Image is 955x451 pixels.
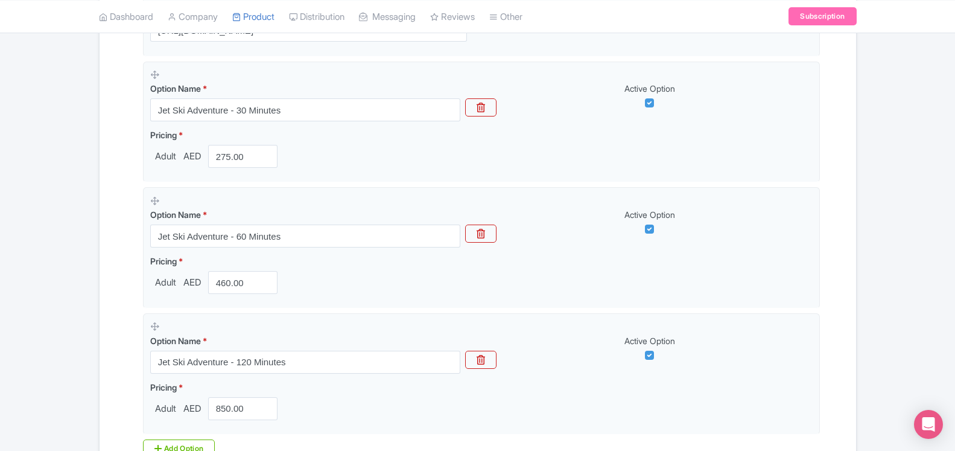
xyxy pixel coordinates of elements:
span: Pricing [150,382,177,392]
span: Active Option [624,210,675,220]
input: 0.00 [208,145,278,168]
span: Pricing [150,130,177,140]
span: AED [181,402,203,416]
span: Pricing [150,256,177,266]
input: 0.00 [208,397,278,420]
span: AED [181,150,203,164]
input: Option Name [150,98,460,121]
div: Open Intercom Messenger [914,410,943,439]
input: Option Name [150,351,460,374]
span: Adult [150,402,181,416]
span: Active Option [624,83,675,94]
span: Option Name [150,210,201,220]
span: Option Name [150,336,201,346]
span: Adult [150,150,181,164]
input: Option Name [150,225,460,248]
input: 0.00 [208,271,278,294]
a: Subscription [788,7,856,25]
span: AED [181,276,203,290]
span: Option Name [150,83,201,94]
span: Adult [150,276,181,290]
span: Active Option [624,336,675,346]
